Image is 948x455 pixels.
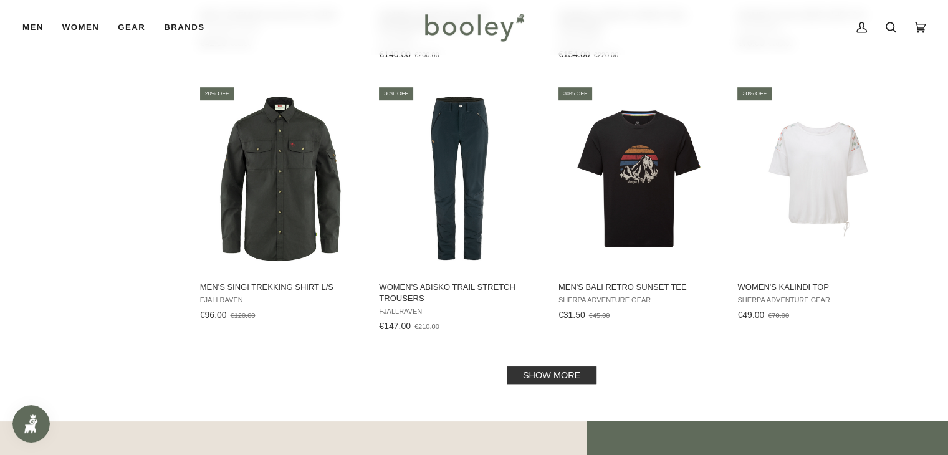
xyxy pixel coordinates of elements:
span: Women's Kalindi Top [737,282,899,293]
span: Men [22,21,44,34]
div: 30% off [737,87,772,100]
img: Fjallraven Men's Singi Trekking Shirt L/S Dark Grey - Booley Galway [198,97,363,262]
a: Show more [507,366,596,384]
span: €96.00 [200,310,227,320]
iframe: Button to open loyalty program pop-up [12,405,50,443]
span: €120.00 [231,312,256,319]
img: Sherpa Adventure Gear Women's Kalindi Top Katha White - Booley Galway [735,97,901,262]
span: Sherpa Adventure Gear [737,296,899,304]
a: Men's Singi Trekking Shirt L/S [198,85,363,325]
span: €49.00 [737,310,764,320]
span: €45.00 [589,312,610,319]
span: Men's Singi Trekking Shirt L/S [200,282,361,293]
div: Pagination [200,370,904,380]
span: €147.00 [379,321,411,331]
img: Sherpa Adventure Gear Men's Bali Retro Sunset Tee Black - Booley Galway [557,97,722,262]
img: Fjallraven Women's Abisko Trail Stretch Trousers Dark Navy - Booley Galway [377,97,542,262]
a: Women's Kalindi Top [735,85,901,325]
span: Brands [164,21,204,34]
span: Fjallraven [200,296,361,304]
span: Women's Abisko Trail Stretch Trousers [379,282,540,304]
img: Booley [419,9,529,45]
span: Fjallraven [379,307,540,315]
a: Men's Bali Retro Sunset Tee [557,85,722,325]
div: 30% off [379,87,413,100]
div: 20% off [200,87,234,100]
span: €31.50 [558,310,585,320]
span: Women [62,21,99,34]
span: €210.00 [414,323,439,330]
div: 30% off [558,87,593,100]
span: Men's Bali Retro Sunset Tee [558,282,720,293]
a: Women's Abisko Trail Stretch Trousers [377,85,542,336]
span: €70.00 [768,312,789,319]
span: Gear [118,21,145,34]
span: Sherpa Adventure Gear [558,296,720,304]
